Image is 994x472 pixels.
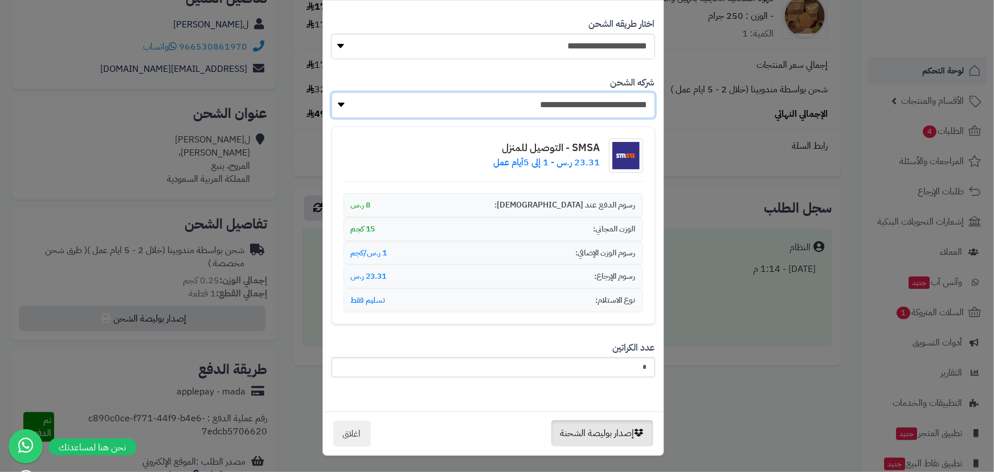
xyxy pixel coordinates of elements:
span: رسوم الوزن الإضافي: [576,247,636,259]
label: اختار طريقه الشحن [589,18,655,31]
button: إصدار بوليصة الشحنة [551,420,653,446]
label: شركه الشحن [611,76,655,89]
span: رسوم الإرجاع: [595,271,636,282]
button: اغلاق [333,421,371,447]
span: 8 ر.س [351,200,371,211]
span: 15 كجم [351,223,375,235]
label: عدد الكراتين [613,341,655,355]
span: الوزن المجاني: [594,223,636,235]
span: 1 ر.س/كجم [351,247,387,259]
img: شعار شركة الشحن [609,139,643,173]
span: 23.31 ر.س [351,271,387,282]
span: نوع الاستلام: [596,295,636,306]
h4: SMSA - التوصيل للمنزل [494,142,600,153]
p: 23.31 ر.س - 1 إلى 5أيام عمل [494,156,600,169]
span: تسليم فقط [351,295,386,306]
span: رسوم الدفع عند [DEMOGRAPHIC_DATA]: [495,200,636,211]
